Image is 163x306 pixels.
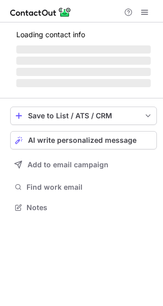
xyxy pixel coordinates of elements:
button: AI write personalized message [10,131,157,149]
span: Add to email campaign [28,161,108,169]
div: Save to List / ATS / CRM [28,112,139,120]
p: Loading contact info [16,31,151,39]
button: Notes [10,200,157,215]
span: Find work email [26,183,153,192]
span: ‌ [16,57,151,65]
span: ‌ [16,79,151,87]
button: save-profile-one-click [10,107,157,125]
button: Add to email campaign [10,156,157,174]
img: ContactOut v5.3.10 [10,6,71,18]
span: AI write personalized message [28,136,137,144]
button: Find work email [10,180,157,194]
span: Notes [26,203,153,212]
span: ‌ [16,45,151,54]
span: ‌ [16,68,151,76]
